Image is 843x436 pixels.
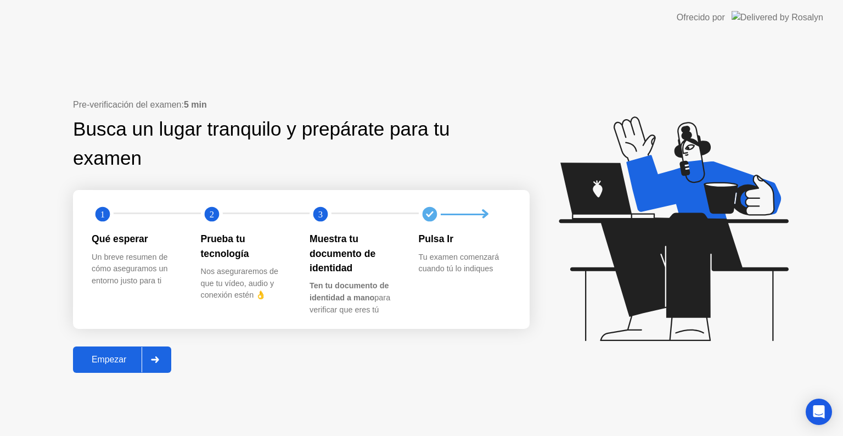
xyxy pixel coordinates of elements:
[92,232,183,246] div: Qué esperar
[419,232,510,246] div: Pulsa Ir
[73,115,460,173] div: Busca un lugar tranquilo y prepárate para tu examen
[184,100,207,109] b: 5 min
[100,209,105,220] text: 1
[73,98,530,111] div: Pre-verificación del examen:
[310,280,401,316] div: para verificar que eres tú
[318,209,323,220] text: 3
[73,346,171,373] button: Empezar
[806,399,832,425] div: Open Intercom Messenger
[310,232,401,275] div: Muestra tu documento de identidad
[419,251,510,275] div: Tu examen comenzará cuando tú lo indiques
[201,232,293,261] div: Prueba tu tecnología
[76,355,142,365] div: Empezar
[310,281,389,302] b: Ten tu documento de identidad a mano
[209,209,213,220] text: 2
[201,266,293,301] div: Nos aseguraremos de que tu vídeo, audio y conexión estén 👌
[732,11,823,24] img: Delivered by Rosalyn
[677,11,725,24] div: Ofrecido por
[92,251,183,287] div: Un breve resumen de cómo aseguramos un entorno justo para ti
